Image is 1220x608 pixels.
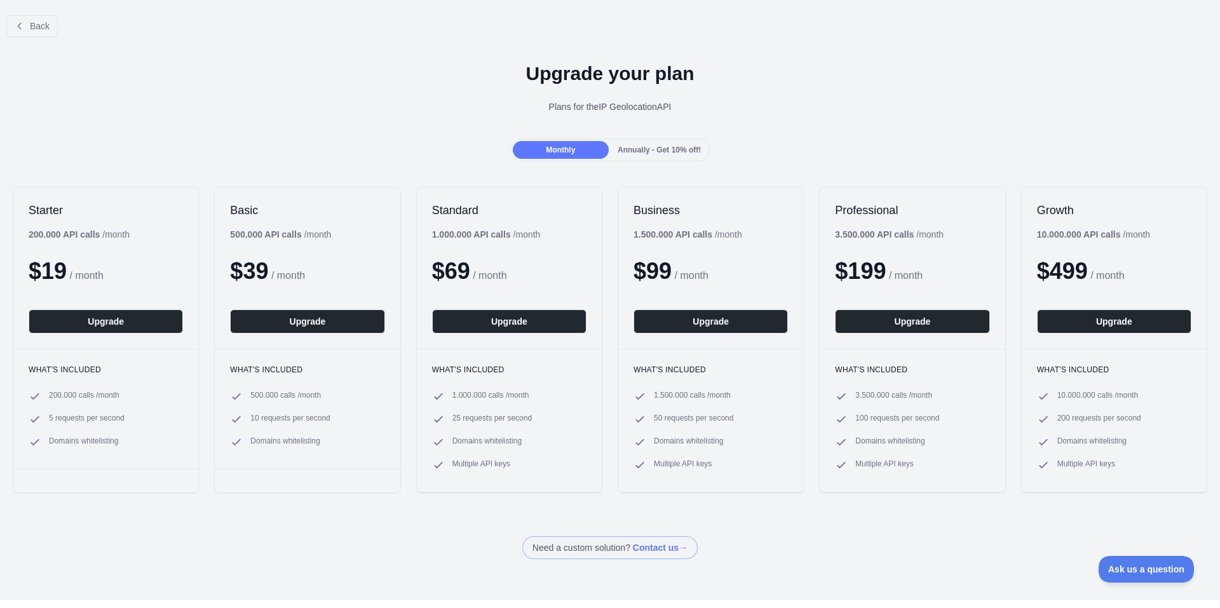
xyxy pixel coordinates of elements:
b: 1.500.000 API calls [634,229,712,240]
div: / month [835,228,944,241]
h2: Professional [835,203,989,218]
span: $ 99 [634,258,672,284]
h2: Standard [432,203,586,218]
iframe: Toggle Customer Support [1099,556,1195,583]
span: $ 199 [835,258,886,284]
div: / month [432,228,541,241]
h2: Business [634,203,788,218]
b: 3.500.000 API calls [835,229,914,240]
b: 1.000.000 API calls [432,229,511,240]
div: / month [634,228,742,241]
